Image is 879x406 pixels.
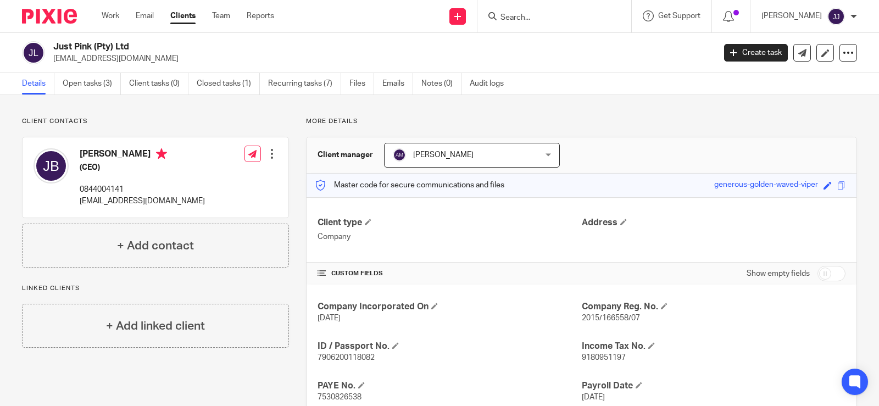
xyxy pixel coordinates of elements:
[470,73,512,94] a: Audit logs
[582,217,845,229] h4: Address
[724,44,788,62] a: Create task
[268,73,341,94] a: Recurring tasks (7)
[102,10,119,21] a: Work
[22,73,54,94] a: Details
[129,73,188,94] a: Client tasks (0)
[106,318,205,335] h4: + Add linked client
[247,10,274,21] a: Reports
[156,148,167,159] i: Primary
[53,53,708,64] p: [EMAIL_ADDRESS][DOMAIN_NAME]
[761,10,822,21] p: [PERSON_NAME]
[382,73,413,94] a: Emails
[318,354,375,361] span: 7906200118082
[34,148,69,183] img: svg%3E
[658,12,700,20] span: Get Support
[421,73,461,94] a: Notes (0)
[499,13,598,23] input: Search
[827,8,845,25] img: svg%3E
[53,41,577,53] h2: Just Pink (Pty) Ltd
[318,217,581,229] h4: Client type
[413,151,474,159] span: [PERSON_NAME]
[714,179,818,192] div: generous-golden-waved-viper
[318,314,341,322] span: [DATE]
[318,380,581,392] h4: PAYE No.
[318,269,581,278] h4: CUSTOM FIELDS
[747,268,810,279] label: Show empty fields
[582,354,626,361] span: 9180951197
[197,73,260,94] a: Closed tasks (1)
[22,9,77,24] img: Pixie
[582,301,845,313] h4: Company Reg. No.
[582,341,845,352] h4: Income Tax No.
[306,117,857,126] p: More details
[582,380,845,392] h4: Payroll Date
[80,184,205,195] p: 0844004141
[22,284,289,293] p: Linked clients
[318,301,581,313] h4: Company Incorporated On
[318,393,361,401] span: 7530826538
[582,393,605,401] span: [DATE]
[349,73,374,94] a: Files
[315,180,504,191] p: Master code for secure communications and files
[318,341,581,352] h4: ID / Passport No.
[136,10,154,21] a: Email
[212,10,230,21] a: Team
[80,196,205,207] p: [EMAIL_ADDRESS][DOMAIN_NAME]
[80,148,205,162] h4: [PERSON_NAME]
[22,117,289,126] p: Client contacts
[582,314,640,322] span: 2015/166558/07
[63,73,121,94] a: Open tasks (3)
[80,162,205,173] h5: (CEO)
[170,10,196,21] a: Clients
[117,237,194,254] h4: + Add contact
[22,41,45,64] img: svg%3E
[318,149,373,160] h3: Client manager
[393,148,406,162] img: svg%3E
[318,231,581,242] p: Company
